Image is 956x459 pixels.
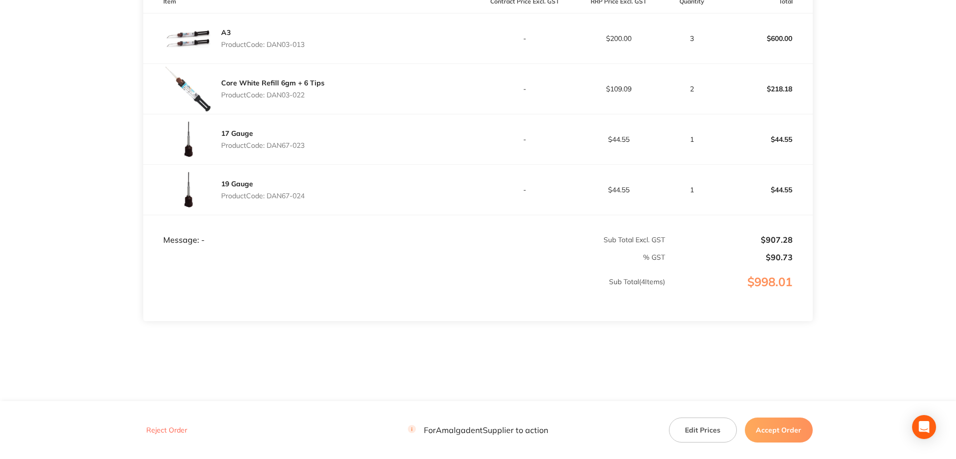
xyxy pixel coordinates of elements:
a: Core White Refill 6gm + 6 Tips [221,78,324,87]
p: $218.18 [719,77,812,101]
p: $44.55 [572,135,665,143]
a: 19 Gauge [221,179,253,188]
p: - [479,34,572,42]
p: - [479,85,572,93]
img: NnQ2M3l4eg [163,13,213,63]
p: $998.01 [666,275,812,309]
p: 2 [666,85,718,93]
a: A3 [221,28,231,37]
img: ZDI4aGQ0Zg [163,64,213,114]
p: - [479,186,572,194]
p: Product Code: DAN67-023 [221,141,305,149]
p: $200.00 [572,34,665,42]
button: Edit Prices [669,418,737,443]
p: $600.00 [719,26,812,50]
p: $44.55 [719,178,812,202]
p: Sub Total Excl. GST [479,236,665,244]
button: Reject Order [143,426,190,435]
p: $44.55 [719,127,812,151]
p: 3 [666,34,718,42]
p: Product Code: DAN03-013 [221,40,305,48]
p: % GST [144,253,665,261]
td: Message: - [143,215,478,245]
p: $90.73 [666,253,793,262]
p: Sub Total ( 4 Items) [144,278,665,306]
p: $907.28 [666,235,793,244]
p: For Amalgadent Supplier to action [408,425,548,435]
p: - [479,135,572,143]
img: YXFlZm15cQ [163,165,213,215]
p: Product Code: DAN67-024 [221,192,305,200]
p: $44.55 [572,186,665,194]
p: Product Code: DAN03-022 [221,91,324,99]
p: 1 [666,186,718,194]
img: Z3E4YWc1Mg [163,114,213,164]
button: Accept Order [745,418,813,443]
p: 1 [666,135,718,143]
p: $109.09 [572,85,665,93]
div: Open Intercom Messenger [912,415,936,439]
a: 17 Gauge [221,129,253,138]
